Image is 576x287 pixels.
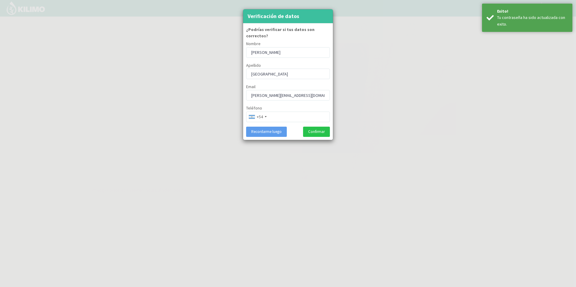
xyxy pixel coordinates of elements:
[246,26,330,39] label: ¿Podrías verificar si tus datos son correctos?
[246,84,255,89] span: Email
[246,127,287,137] button: Recordarme luego
[248,12,299,20] h4: Verificación de datos
[303,127,330,137] button: Confirmar
[246,63,261,68] span: Apellido
[246,105,262,111] span: Teléfono
[246,41,261,46] span: Nombre
[257,114,263,120] div: +54
[497,8,568,14] div: Exito!
[497,14,568,27] div: Tu contraseña ha sido actualizada con exito.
